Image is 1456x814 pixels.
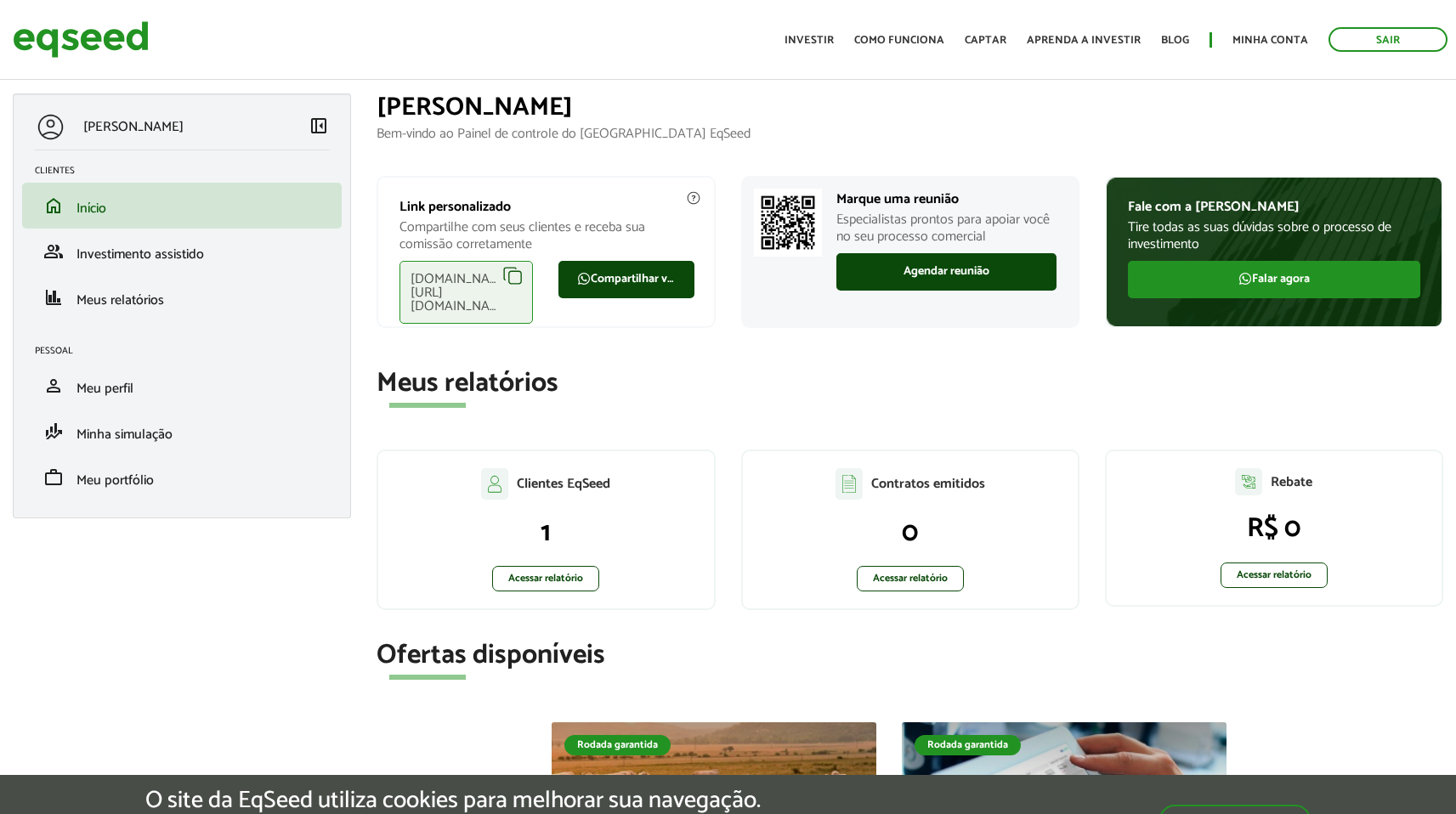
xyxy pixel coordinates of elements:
[35,287,329,308] a: financeMeus relatórios
[43,287,64,308] span: finance
[492,566,599,591] a: Acessar relatório
[309,116,329,139] a: Colapsar menu
[1329,27,1448,52] a: Sair
[76,423,173,446] span: Minha simulação
[309,116,329,136] span: left_panel_close
[13,17,149,62] img: EqSeed
[22,274,342,320] li: Meus relatórios
[1128,219,1420,252] p: Tire todas as suas dúvidas sobre o processo de investimento
[1124,512,1425,545] p: R$ 0
[965,35,1006,46] a: Captar
[854,35,944,46] a: Como funciona
[481,468,508,499] img: agent-clientes.svg
[754,189,822,257] img: Marcar reunião com consultor
[22,363,342,409] li: Meu perfil
[857,566,964,591] a: Acessar relatório
[35,376,329,396] a: personMeu perfil
[35,467,329,488] a: workMeu portfólio
[399,199,692,215] p: Link personalizado
[836,468,863,500] img: agent-contratos.svg
[377,93,1443,122] h1: [PERSON_NAME]
[1235,468,1262,495] img: agent-relatorio.svg
[871,476,985,492] p: Contratos emitidos
[76,289,164,312] span: Meus relatórios
[43,467,64,488] span: work
[785,35,834,46] a: Investir
[1221,562,1328,588] a: Acessar relatório
[22,455,342,500] li: Meu portfólio
[915,735,1021,755] div: Rodada garantida
[76,469,154,492] span: Meu portfólio
[76,243,204,266] span: Investimento assistido
[836,212,1057,244] p: Especialistas prontos para apoiar você no seu processo comercial
[1128,199,1420,215] p: Fale com a [PERSON_NAME]
[1232,35,1308,46] a: Minha conta
[83,119,184,135] p: [PERSON_NAME]
[43,376,64,396] span: person
[517,476,610,492] p: Clientes EqSeed
[558,261,694,298] a: Compartilhar via WhatsApp
[686,190,701,206] img: agent-meulink-info2.svg
[76,377,133,400] span: Meu perfil
[76,197,106,220] span: Início
[564,735,671,755] div: Rodada garantida
[836,191,1057,207] p: Marque uma reunião
[377,641,1443,670] h2: Ofertas disponíveis
[35,195,329,216] a: homeInício
[35,241,329,262] a: groupInvestimento assistido
[1271,474,1312,490] p: Rebate
[22,409,342,455] li: Minha simulação
[35,346,342,356] h2: Pessoal
[399,219,692,252] p: Compartilhe com seus clientes e receba sua comissão corretamente
[43,421,64,442] span: finance_mode
[22,183,342,229] li: Início
[43,195,64,216] span: home
[1161,35,1189,46] a: Blog
[760,517,1061,549] p: 0
[577,272,591,285] img: FaWhatsapp.svg
[35,421,329,442] a: finance_modeMinha simulação
[43,241,64,262] span: group
[395,517,696,549] p: 1
[1238,272,1252,285] img: FaWhatsapp.svg
[836,253,1057,291] a: Agendar reunião
[1027,35,1141,46] a: Aprenda a investir
[35,166,342,176] h2: Clientes
[1128,261,1420,298] a: Falar agora
[377,126,1443,142] p: Bem-vindo ao Painel de controle do [GEOGRAPHIC_DATA] EqSeed
[145,788,761,814] h5: O site da EqSeed utiliza cookies para melhorar sua navegação.
[377,369,1443,399] h2: Meus relatórios
[22,229,342,274] li: Investimento assistido
[399,261,533,324] div: [DOMAIN_NAME][URL][DOMAIN_NAME]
